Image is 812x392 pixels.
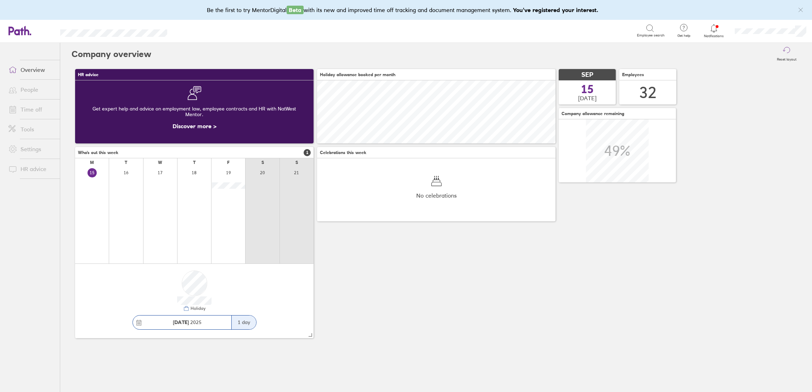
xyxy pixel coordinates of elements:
[72,43,151,66] h2: Company overview
[3,142,60,156] a: Settings
[578,95,597,101] span: [DATE]
[562,111,624,116] span: Company allowance remaining
[581,71,593,79] span: SEP
[231,316,256,329] div: 1 day
[703,34,726,38] span: Notifications
[90,160,94,165] div: M
[773,43,801,66] button: Reset layout
[227,160,230,165] div: F
[81,100,308,123] div: Get expert help and advice on employment law, employee contracts and HR with NatWest Mentor.
[3,122,60,136] a: Tools
[773,55,801,62] label: Reset layout
[581,84,594,95] span: 15
[3,63,60,77] a: Overview
[304,149,311,156] span: 1
[158,160,162,165] div: W
[320,150,366,155] span: Celebrations this week
[125,160,127,165] div: T
[287,6,304,14] span: Beta
[173,319,202,325] span: 2025
[193,160,196,165] div: T
[173,123,216,130] a: Discover more >
[703,23,726,38] a: Notifications
[78,150,118,155] span: Who's out this week
[3,83,60,97] a: People
[295,160,298,165] div: S
[320,72,395,77] span: Holiday allowance booked per month
[622,72,644,77] span: Employees
[3,102,60,117] a: Time off
[637,33,665,38] span: Employee search
[3,162,60,176] a: HR advice
[513,6,598,13] b: You've registered your interest.
[78,72,98,77] span: HR advice
[173,319,189,325] strong: [DATE]
[186,27,204,34] div: Search
[261,160,264,165] div: S
[416,192,457,199] span: No celebrations
[639,84,656,102] div: 32
[672,34,695,38] span: Get help
[207,6,605,14] div: Be the first to try MentorDigital with its new and improved time off tracking and document manage...
[189,306,205,311] div: Holiday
